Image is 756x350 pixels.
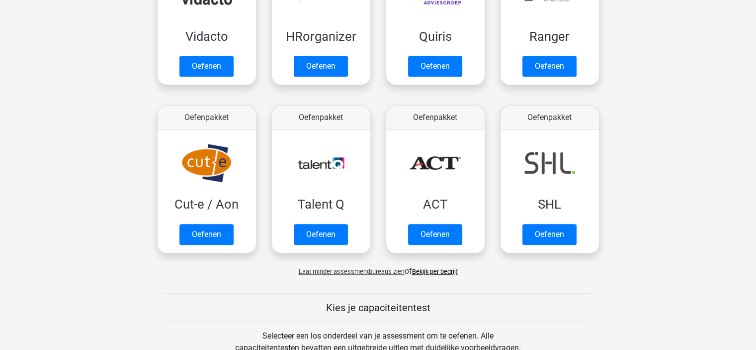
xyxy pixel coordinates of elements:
[294,56,348,77] a: Oefenen
[150,257,607,277] div: of
[522,224,577,245] a: Oefenen
[412,268,458,275] a: Bekijk per bedrijf
[299,268,405,275] span: Laat minder assessmentbureaus zien
[522,56,577,77] a: Oefenen
[166,302,590,314] h5: Kies je capaciteitentest
[179,224,234,245] a: Oefenen
[294,224,348,245] a: Oefenen
[408,224,462,245] a: Oefenen
[408,56,462,77] a: Oefenen
[179,56,234,77] a: Oefenen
